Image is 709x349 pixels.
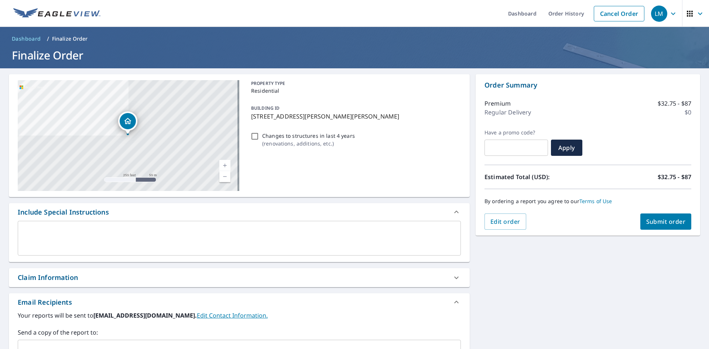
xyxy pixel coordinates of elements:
[9,33,700,45] nav: breadcrumb
[219,160,230,171] a: Current Level 17, Zoom In
[9,268,470,287] div: Claim Information
[118,112,137,134] div: Dropped pin, building 1, Residential property, 623 Berry Rd Howard, OH 43028
[658,172,691,181] p: $32.75 - $87
[13,8,100,19] img: EV Logo
[9,293,470,311] div: Email Recipients
[251,112,458,121] p: [STREET_ADDRESS][PERSON_NAME][PERSON_NAME]
[9,203,470,221] div: Include Special Instructions
[219,171,230,182] a: Current Level 17, Zoom Out
[9,33,44,45] a: Dashboard
[18,297,72,307] div: Email Recipients
[9,48,700,63] h1: Finalize Order
[18,328,461,337] label: Send a copy of the report to:
[484,172,588,181] p: Estimated Total (USD):
[52,35,88,42] p: Finalize Order
[251,87,458,95] p: Residential
[93,311,197,319] b: [EMAIL_ADDRESS][DOMAIN_NAME].
[484,108,531,117] p: Regular Delivery
[551,140,582,156] button: Apply
[251,105,280,111] p: BUILDING ID
[484,80,691,90] p: Order Summary
[557,144,576,152] span: Apply
[484,129,548,136] label: Have a promo code?
[18,311,461,320] label: Your reports will be sent to
[685,108,691,117] p: $0
[47,34,49,43] li: /
[640,213,692,230] button: Submit order
[18,273,78,283] div: Claim Information
[18,207,109,217] div: Include Special Instructions
[484,99,511,108] p: Premium
[197,311,268,319] a: EditContactInfo
[594,6,644,21] a: Cancel Order
[490,218,520,226] span: Edit order
[579,198,612,205] a: Terms of Use
[262,140,355,147] p: ( renovations, additions, etc. )
[646,218,686,226] span: Submit order
[658,99,691,108] p: $32.75 - $87
[251,80,458,87] p: PROPERTY TYPE
[262,132,355,140] p: Changes to structures in last 4 years
[651,6,667,22] div: LM
[484,198,691,205] p: By ordering a report you agree to our
[12,35,41,42] span: Dashboard
[484,213,526,230] button: Edit order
